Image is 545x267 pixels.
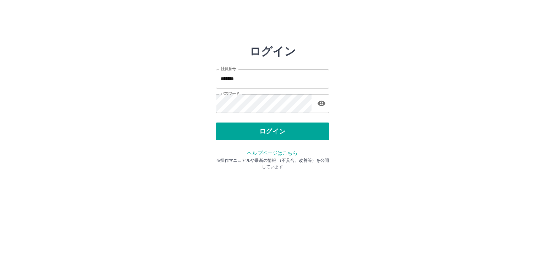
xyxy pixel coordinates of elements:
[221,91,240,96] label: パスワード
[249,45,296,58] h2: ログイン
[216,157,329,170] p: ※操作マニュアルや最新の情報 （不具合、改善等）を公開しています
[247,150,297,156] a: ヘルプページはこちら
[216,123,329,140] button: ログイン
[221,66,236,72] label: 社員番号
